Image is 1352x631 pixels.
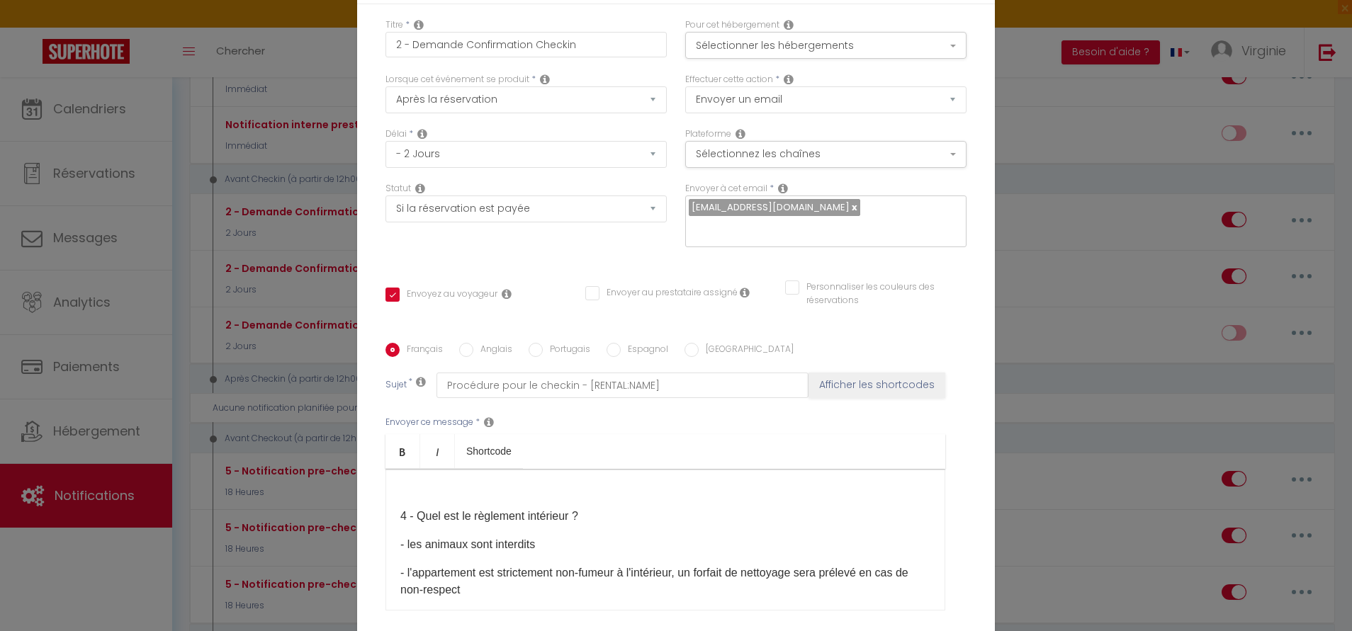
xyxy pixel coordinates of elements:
label: Délai [385,127,407,141]
p: - les animaux sont interdits [400,536,930,553]
span: [EMAIL_ADDRESS][DOMAIN_NAME] [692,200,850,214]
p: - les soirées sont interdites [400,610,930,627]
label: Lorsque cet événement se produit [385,73,529,86]
label: Envoyer à cet email [685,182,767,195]
label: Envoyer ce message [385,416,473,429]
label: Pour cet hébergement [685,18,779,32]
label: Portugais [543,343,590,358]
label: [GEOGRAPHIC_DATA] [699,343,794,358]
i: Title [414,19,424,30]
a: Shortcode [455,434,523,468]
label: Titre [385,18,403,32]
p: - l'appartement est strictement non-fumeur à l'intérieur, un forfait de nettoyage sera prélevé en... [400,564,930,598]
button: Afficher les shortcodes [809,373,945,398]
i: Action Type [784,74,794,85]
label: Plateforme [685,127,731,141]
i: Action Channel [736,128,745,140]
label: Statut [385,182,411,195]
button: Sélectionnez les chaînes [685,141,967,168]
i: Envoyer au voyageur [502,288,512,300]
label: Effectuer cette action [685,73,773,86]
div: ​ [385,469,945,610]
button: Sélectionner les hébergements [685,32,967,59]
label: Anglais [473,343,512,358]
i: Booking status [415,183,425,194]
i: Envoyer au prestataire si il est assigné [740,287,750,298]
i: Message [484,416,494,428]
label: Sujet [385,378,407,393]
i: Action Time [417,128,427,140]
i: Subject [416,376,426,387]
label: Espagnol [621,343,668,358]
i: Event Occur [540,74,550,85]
a: Bold [385,434,420,468]
i: This Rental [784,19,794,30]
i: Recipient [778,183,788,194]
label: Français [400,343,443,358]
p: 4 - Quel est le règlement intérieur ? [400,508,930,525]
a: Italic [420,434,455,468]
